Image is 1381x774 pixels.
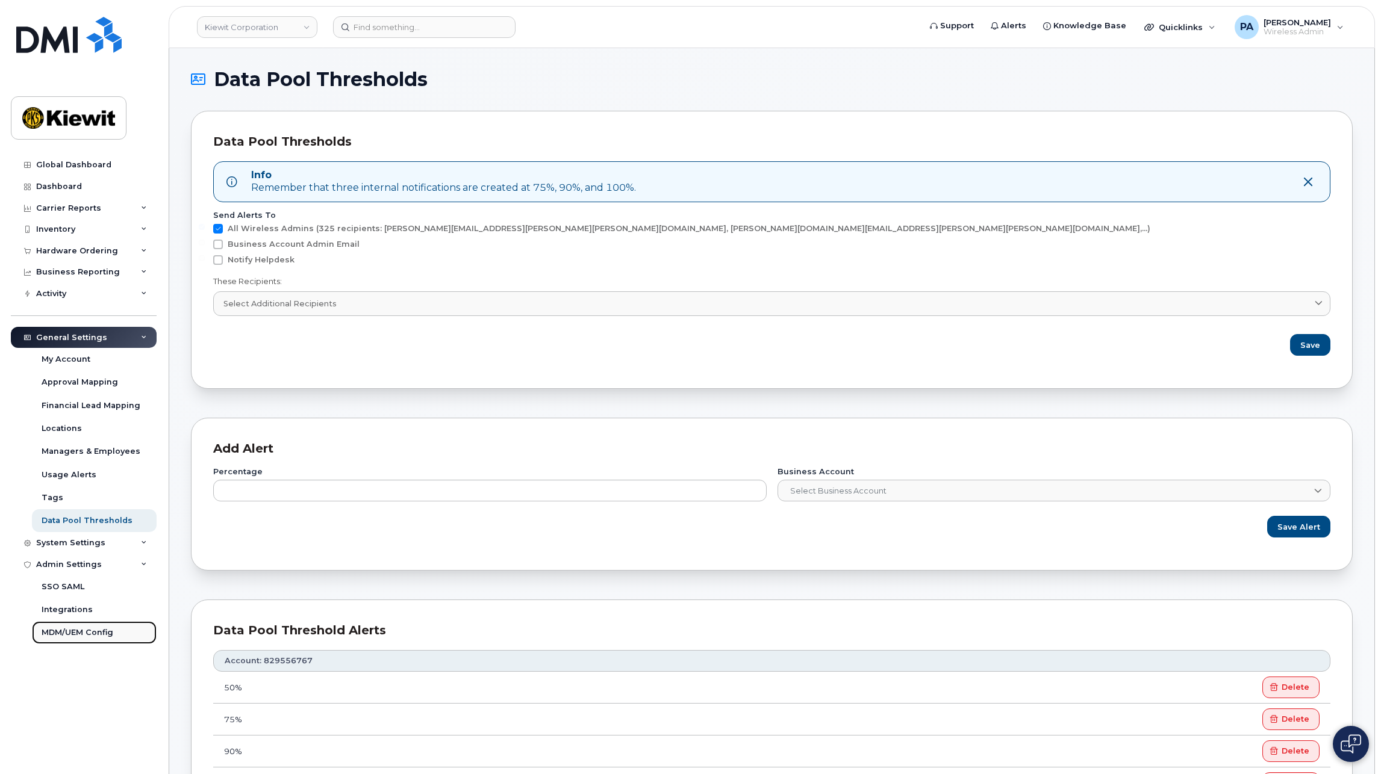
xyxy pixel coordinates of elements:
[1300,339,1320,351] span: Save
[199,255,205,261] input: Notify Helpdesk
[213,704,620,735] td: 75%
[1262,676,1320,698] button: Delete
[213,650,1330,672] th: Account: 829556767
[213,212,1330,220] label: Send Alerts To
[778,468,1331,476] label: Business Account
[228,240,360,249] span: Business Account Admin Email
[1262,708,1320,730] button: Delete
[213,468,767,476] label: Percentage
[214,70,428,88] span: Data Pool Thresholds
[1282,713,1309,725] span: Delete
[213,672,620,704] td: 50%
[1267,516,1330,537] button: Save Alert
[1277,521,1320,533] span: Save Alert
[228,224,1150,233] span: All Wireless Admins (325 recipients: [PERSON_NAME][EMAIL_ADDRESS][PERSON_NAME][PERSON_NAME][DOMAI...
[1341,734,1361,754] img: Open chat
[213,133,1330,150] div: Data Pool Thresholds
[251,169,272,181] p: Info
[213,440,1330,457] div: Add Alert
[228,255,295,264] span: Notify Helpdesk
[251,181,636,195] div: Remember that three internal notifications are created at 75%, 90%, and 100%.
[1290,334,1330,356] button: Save
[213,276,1330,287] div: These Recipients:
[778,480,1316,502] span: Select Business Account
[1282,745,1309,757] span: Delete
[213,622,1330,639] div: Data Pool Threshold Alerts
[199,240,205,246] input: Business Account Admin Email
[1262,740,1320,762] button: Delete
[199,224,205,230] input: All Wireless Admins (325 recipients: [PERSON_NAME][EMAIL_ADDRESS][PERSON_NAME][PERSON_NAME][DOMAI...
[213,291,1330,316] a: Select Additional Recipients
[1282,681,1309,693] span: Delete
[213,735,620,767] td: 90%
[223,298,337,309] span: Select Additional Recipients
